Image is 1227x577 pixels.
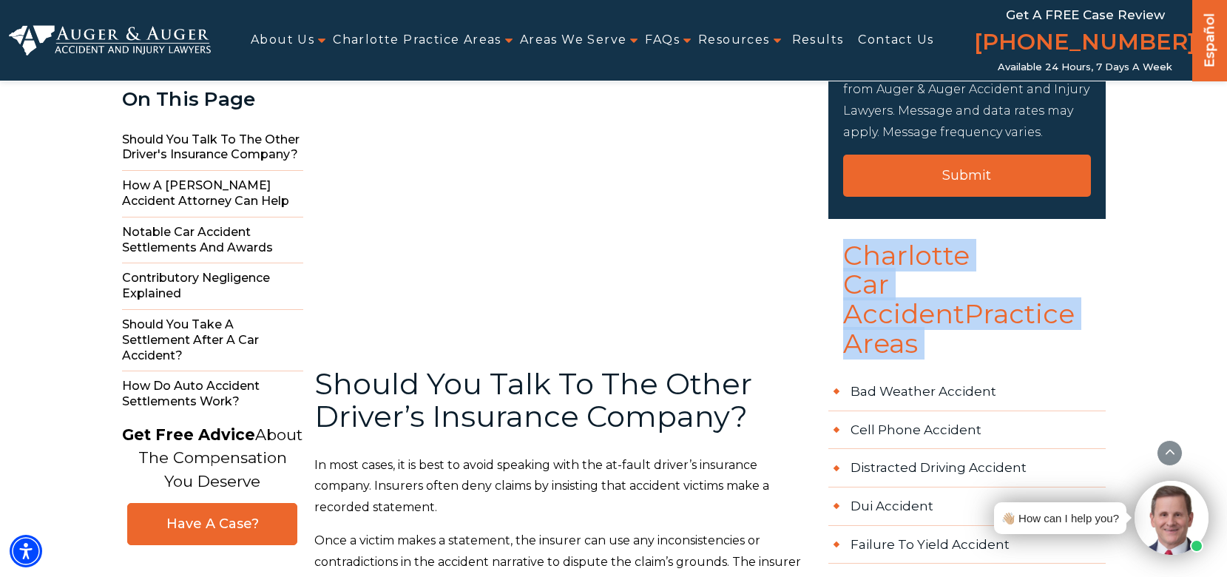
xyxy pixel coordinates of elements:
span: How do Auto Accident Settlements Work? [122,371,303,417]
div: 👋🏼 How can I help you? [1001,508,1119,528]
span: Contributory Negligence Explained [122,263,303,310]
a: Bad Weather Accident [828,373,1106,411]
span: Practice Areas [843,297,1075,360]
span: Should You Take a Settlement After a Car Accident? [122,310,303,371]
a: Dui Accident [828,487,1106,526]
button: scroll to up [1157,440,1183,466]
img: Auger & Auger Accident and Injury Lawyers Logo [9,25,211,56]
a: [PHONE_NUMBER] [974,26,1196,61]
div: On This Page [122,89,303,110]
h4: Charlotte Car Accident [828,241,1106,373]
a: Failure to Yield Accident [828,526,1106,564]
a: Cell Phone Accident [828,411,1106,450]
label: By Providing your phone number, you agree to receive text messages from Auger & Auger Accident an... [843,40,1089,139]
a: Areas We Serve [520,24,627,57]
a: Resources [698,24,770,57]
a: FAQs [645,24,680,57]
strong: Get Free Advice [122,425,255,444]
a: Have A Case? [127,503,297,545]
div: Accessibility Menu [10,535,42,567]
img: Intaker widget Avatar [1135,481,1209,555]
a: Charlotte Practice Areas [333,24,501,57]
span: Get a FREE Case Review [1006,7,1165,22]
span: In most cases, it is best to avoid speaking with the at-fault driver’s insurance company. Insurer... [314,458,769,515]
p: About The Compensation You Deserve [122,423,302,493]
a: Distracted Driving Accident [828,449,1106,487]
span: Available 24 Hours, 7 Days a Week [998,61,1172,73]
input: Submit [843,155,1091,197]
span: Have A Case? [143,516,282,533]
a: Results [792,24,844,57]
span: Should You Talk To The Other Driver’s Insurance Company? [314,365,752,434]
span: How a [PERSON_NAME] Accident Attorney Can Help [122,171,303,217]
a: About Us [251,24,314,57]
span: Notable Car Accident Settlements and Awards [122,217,303,264]
a: Contact Us [858,24,933,57]
span: Should You Talk to the Other Driver's Insurance Company? [122,125,303,172]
